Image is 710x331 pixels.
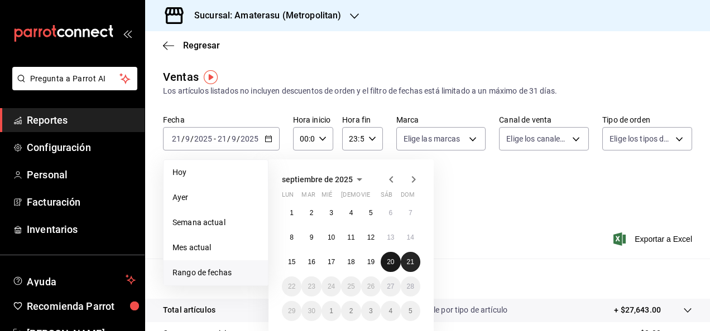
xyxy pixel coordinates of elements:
input: -- [217,134,227,143]
button: 25 de septiembre de 2025 [341,276,361,296]
abbr: 11 de septiembre de 2025 [347,233,354,241]
span: / [227,134,231,143]
p: + $27,643.00 [614,304,661,316]
button: 5 de octubre de 2025 [401,301,420,321]
label: Hora inicio [293,116,333,124]
button: 4 de octubre de 2025 [381,301,400,321]
abbr: 2 de septiembre de 2025 [310,209,314,217]
button: Regresar [163,40,220,51]
abbr: 23 de septiembre de 2025 [308,283,315,290]
span: Elige los tipos de orden [610,133,671,144]
span: / [237,134,240,143]
abbr: 17 de septiembre de 2025 [328,258,335,266]
label: Canal de venta [499,116,589,124]
button: 3 de septiembre de 2025 [322,203,341,223]
label: Hora fin [342,116,382,124]
button: 10 de septiembre de 2025 [322,227,341,247]
span: septiembre de 2025 [282,175,353,184]
button: 30 de septiembre de 2025 [301,301,321,321]
span: Reportes [27,113,136,128]
button: 18 de septiembre de 2025 [341,252,361,272]
button: 12 de septiembre de 2025 [361,227,381,247]
span: Ayer [172,192,259,203]
button: 8 de septiembre de 2025 [282,227,301,247]
button: 29 de septiembre de 2025 [282,301,301,321]
input: -- [171,134,181,143]
abbr: martes [301,191,315,203]
abbr: 13 de septiembre de 2025 [387,233,394,241]
button: 9 de septiembre de 2025 [301,227,321,247]
button: Exportar a Excel [616,232,692,246]
div: Los artículos listados no incluyen descuentos de orden y el filtro de fechas está limitado a un m... [163,85,692,97]
span: / [190,134,194,143]
button: 24 de septiembre de 2025 [322,276,341,296]
abbr: 2 de octubre de 2025 [349,307,353,315]
img: Tooltip marker [204,70,218,84]
span: Inventarios [27,222,136,237]
span: - [214,134,216,143]
span: Facturación [27,194,136,210]
abbr: 5 de octubre de 2025 [409,307,412,315]
span: Ayuda [27,273,121,286]
button: Pregunta a Parrot AI [12,67,137,90]
abbr: 1 de octubre de 2025 [329,307,333,315]
label: Marca [396,116,486,124]
button: 15 de septiembre de 2025 [282,252,301,272]
abbr: 8 de septiembre de 2025 [290,233,294,241]
abbr: 29 de septiembre de 2025 [288,307,295,315]
abbr: 6 de septiembre de 2025 [388,209,392,217]
abbr: 14 de septiembre de 2025 [407,233,414,241]
button: 21 de septiembre de 2025 [401,252,420,272]
button: septiembre de 2025 [282,173,366,186]
abbr: 15 de septiembre de 2025 [288,258,295,266]
button: 23 de septiembre de 2025 [301,276,321,296]
abbr: miércoles [322,191,332,203]
button: 28 de septiembre de 2025 [401,276,420,296]
label: Fecha [163,116,280,124]
abbr: 3 de octubre de 2025 [369,307,373,315]
span: Personal [27,167,136,182]
button: open_drawer_menu [123,29,132,38]
p: Total artículos [163,304,215,316]
button: 19 de septiembre de 2025 [361,252,381,272]
abbr: jueves [341,191,407,203]
abbr: viernes [361,191,370,203]
span: Hoy [172,167,259,178]
span: Configuración [27,140,136,155]
input: -- [185,134,190,143]
button: 3 de octubre de 2025 [361,301,381,321]
abbr: 18 de septiembre de 2025 [347,258,354,266]
abbr: 19 de septiembre de 2025 [367,258,375,266]
button: 14 de septiembre de 2025 [401,227,420,247]
abbr: 10 de septiembre de 2025 [328,233,335,241]
span: Rango de fechas [172,267,259,279]
button: 7 de septiembre de 2025 [401,203,420,223]
button: 5 de septiembre de 2025 [361,203,381,223]
abbr: 9 de septiembre de 2025 [310,233,314,241]
abbr: sábado [381,191,392,203]
label: Tipo de orden [602,116,692,124]
input: -- [231,134,237,143]
abbr: 12 de septiembre de 2025 [367,233,375,241]
abbr: 21 de septiembre de 2025 [407,258,414,266]
div: Ventas [163,69,199,85]
span: Pregunta a Parrot AI [30,73,120,85]
button: 11 de septiembre de 2025 [341,227,361,247]
abbr: lunes [282,191,294,203]
abbr: 1 de septiembre de 2025 [290,209,294,217]
span: Mes actual [172,242,259,254]
abbr: 7 de septiembre de 2025 [409,209,412,217]
abbr: 4 de septiembre de 2025 [349,209,353,217]
abbr: 20 de septiembre de 2025 [387,258,394,266]
span: / [181,134,185,143]
abbr: 5 de septiembre de 2025 [369,209,373,217]
button: 17 de septiembre de 2025 [322,252,341,272]
abbr: 3 de septiembre de 2025 [329,209,333,217]
button: 6 de septiembre de 2025 [381,203,400,223]
abbr: 4 de octubre de 2025 [388,307,392,315]
button: 2 de septiembre de 2025 [301,203,321,223]
button: 1 de septiembre de 2025 [282,203,301,223]
span: Recomienda Parrot [27,299,136,314]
